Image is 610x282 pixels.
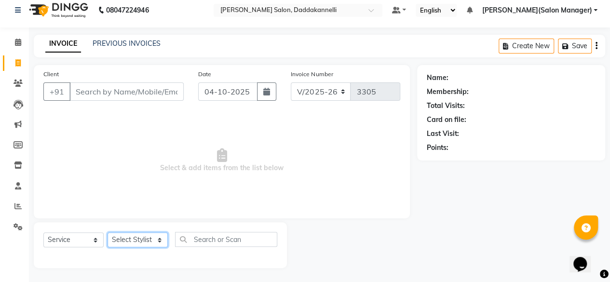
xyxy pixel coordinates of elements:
[93,39,161,48] a: PREVIOUS INVOICES
[427,73,448,83] div: Name:
[291,70,333,79] label: Invoice Number
[427,129,459,139] div: Last Visit:
[558,39,592,54] button: Save
[69,82,184,101] input: Search by Name/Mobile/Email/Code
[43,112,400,209] span: Select & add items from the list below
[427,87,469,97] div: Membership:
[427,115,466,125] div: Card on file:
[43,70,59,79] label: Client
[198,70,211,79] label: Date
[45,35,81,53] a: INVOICE
[482,5,592,15] span: [PERSON_NAME](Salon Manager)
[569,243,600,272] iframe: chat widget
[427,143,448,153] div: Points:
[175,232,277,247] input: Search or Scan
[499,39,554,54] button: Create New
[43,82,70,101] button: +91
[427,101,465,111] div: Total Visits:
